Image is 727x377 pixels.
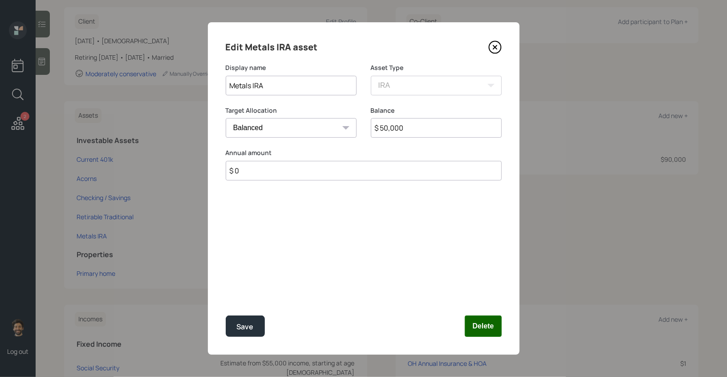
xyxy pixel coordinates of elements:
label: Asset Type [371,63,502,72]
button: Save [226,316,265,337]
button: Delete [465,316,501,337]
label: Annual amount [226,148,502,157]
label: Balance [371,106,502,115]
div: Save [237,321,254,333]
h4: Edit Metals IRA asset [226,40,318,54]
label: Display name [226,63,357,72]
label: Target Allocation [226,106,357,115]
